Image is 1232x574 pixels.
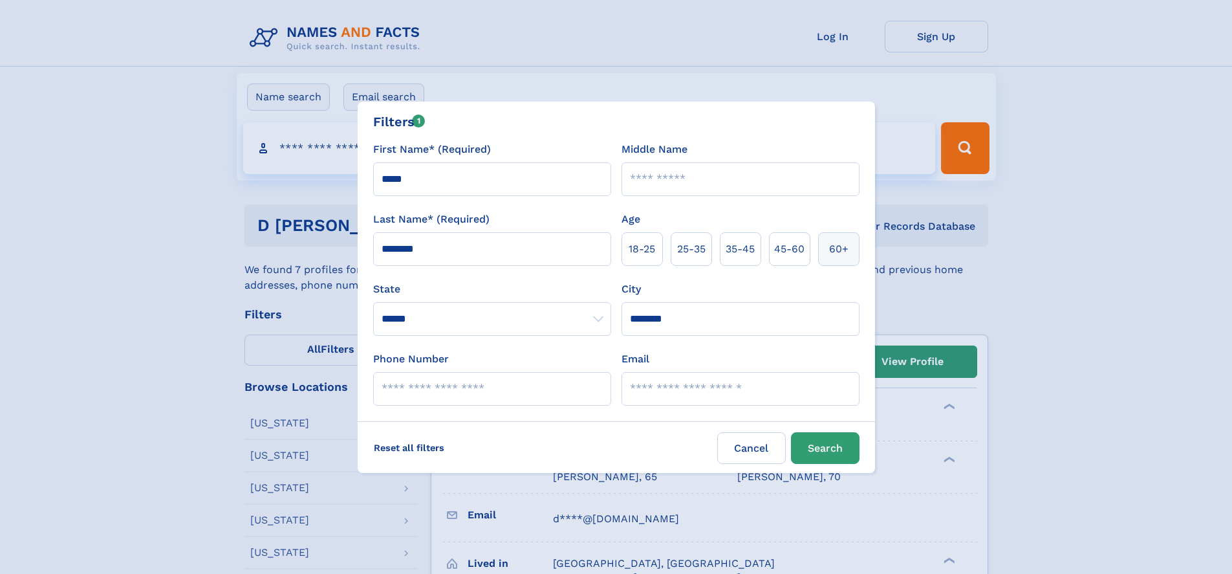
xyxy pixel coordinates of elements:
button: Search [791,432,859,464]
span: 60+ [829,241,848,257]
label: Email [621,351,649,367]
label: First Name* (Required) [373,142,491,157]
label: Last Name* (Required) [373,212,490,227]
label: State [373,281,611,297]
label: Middle Name [621,142,687,157]
label: Phone Number [373,351,449,367]
span: 35‑45 [726,241,755,257]
label: Reset all filters [365,432,453,463]
span: 25‑35 [677,241,706,257]
span: 18‑25 [629,241,655,257]
div: Filters [373,112,426,131]
label: City [621,281,641,297]
label: Cancel [717,432,786,464]
label: Age [621,212,640,227]
span: 45‑60 [774,241,805,257]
